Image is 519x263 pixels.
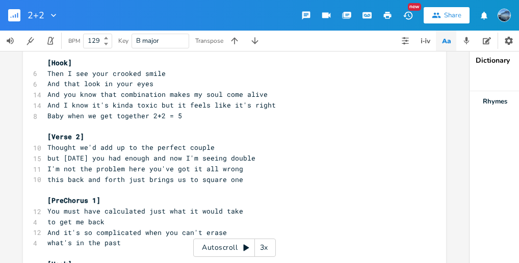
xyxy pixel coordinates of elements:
span: B major [136,36,159,45]
div: Share [444,11,461,20]
button: Share [424,7,470,23]
span: this back and forth just brings us to square one [47,175,243,184]
div: BPM [68,38,80,44]
span: what's in the past [47,238,121,247]
span: And you know that combination makes my soul come alive [47,90,268,99]
div: Transpose [195,38,223,44]
button: New [398,6,418,24]
span: Then I see your crooked smile [47,69,166,78]
span: [PreChorus 1] [47,196,100,205]
div: Key [118,38,128,44]
span: Baby when we get together 2+2 = 5 [47,111,182,120]
span: but [DATE] you had enough and now I'm seeing double [47,153,255,163]
span: And that look in your eyes [47,79,153,88]
img: DJ Flossy [498,9,511,22]
span: And it's so complicated when you can't erase [47,228,227,237]
span: to get me back [47,217,105,226]
span: [Hook] [47,58,72,67]
span: I'm not the problem here you've got it all wrong [47,164,243,173]
span: You must have calculated just what it would take [47,206,243,216]
div: 3x [255,239,273,257]
span: Thought we'd add up to the perfect couple [47,143,215,152]
span: And I know it's kinda toxic but it feels like it's right [47,100,276,110]
span: 2+2 [28,11,44,20]
div: New [408,3,421,11]
span: [Verse 2] [47,132,84,141]
div: Autoscroll [193,239,276,257]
